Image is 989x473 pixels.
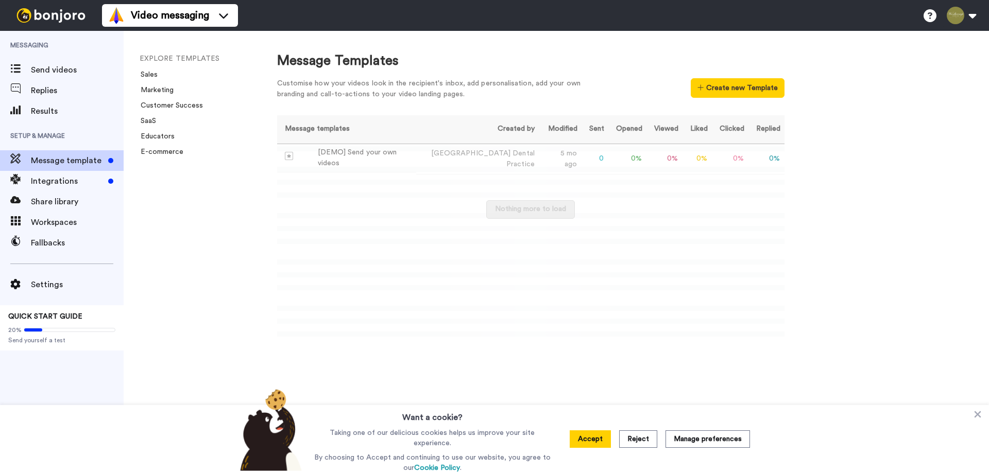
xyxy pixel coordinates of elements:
[277,78,596,100] div: Customise how your videos look in the recipient's inbox, add personalisation, add your own brandi...
[134,86,174,94] a: Marketing
[683,115,712,144] th: Liked
[12,8,90,23] img: bj-logo-header-white.svg
[31,154,104,167] span: Message template
[416,115,539,144] th: Created by
[140,54,279,64] li: EXPLORE TEMPLATES
[134,133,175,140] a: Educators
[402,405,463,424] h3: Want a cookie?
[31,105,124,117] span: Results
[134,102,203,109] a: Customer Success
[712,115,748,144] th: Clicked
[691,78,784,98] button: Create new Template
[416,144,539,174] td: [GEOGRAPHIC_DATA]
[31,216,124,229] span: Workspaces
[570,430,611,448] button: Accept
[134,148,183,155] a: E-commerce
[31,237,124,249] span: Fallbacks
[486,200,575,219] button: Nothing more to load
[312,452,553,473] p: By choosing to Accept and continuing to use our website, you agree to our .
[285,152,293,160] img: demo-template.svg
[712,144,748,174] td: 0 %
[608,144,646,174] td: 0 %
[277,115,417,144] th: Message templates
[683,144,712,174] td: 0 %
[31,175,104,187] span: Integrations
[8,326,22,334] span: 20%
[312,428,553,448] p: Taking one of our delicious cookies helps us improve your site experience.
[582,115,608,144] th: Sent
[31,84,124,97] span: Replies
[8,336,115,344] span: Send yourself a test
[619,430,657,448] button: Reject
[646,144,683,174] td: 0 %
[582,144,608,174] td: 0
[134,117,156,125] a: SaaS
[539,115,582,144] th: Modified
[134,71,158,78] a: Sales
[108,7,125,24] img: vm-color.svg
[748,115,785,144] th: Replied
[506,150,535,168] span: Dental Practice
[539,144,582,174] td: 5 mo ago
[666,430,750,448] button: Manage preferences
[318,147,413,169] div: [DEMO] Send your own videos
[31,278,124,291] span: Settings
[231,389,307,471] img: bear-with-cookie.png
[748,144,785,174] td: 0 %
[31,64,124,76] span: Send videos
[31,196,124,208] span: Share library
[131,8,209,23] span: Video messaging
[646,115,683,144] th: Viewed
[277,51,785,71] div: Message Templates
[8,313,82,320] span: QUICK START GUIDE
[414,464,460,471] a: Cookie Policy
[608,115,646,144] th: Opened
